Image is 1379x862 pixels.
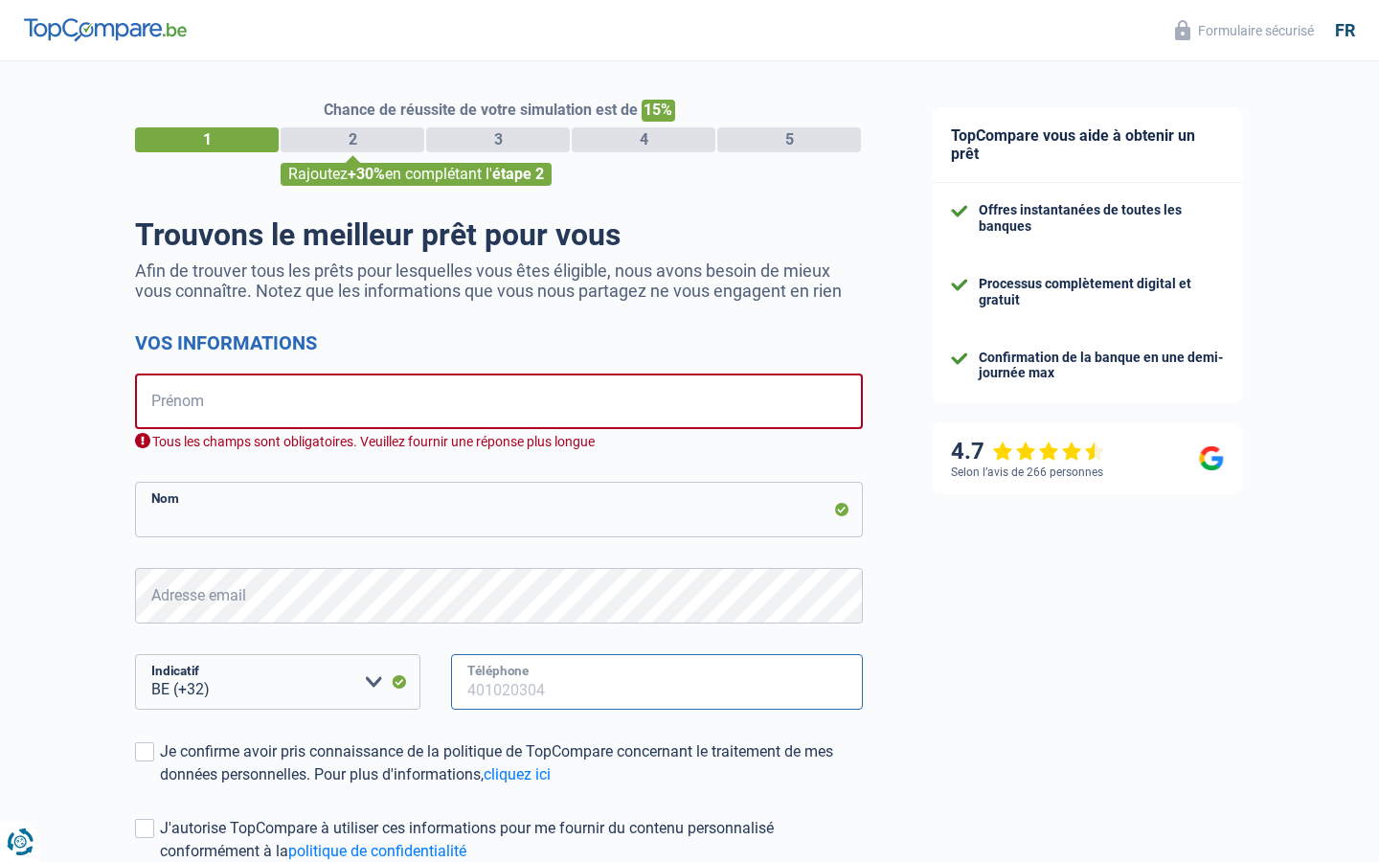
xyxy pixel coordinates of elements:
[24,18,187,41] img: TopCompare Logo
[426,127,570,152] div: 3
[451,654,863,710] input: 401020304
[281,127,424,152] div: 2
[717,127,861,152] div: 5
[281,163,552,186] div: Rajoutez en complétant l'
[135,216,863,253] h1: Trouvons le meilleur prêt pour vous
[979,350,1224,382] div: Confirmation de la banque en une demi-journée max
[932,107,1243,183] div: TopCompare vous aide à obtenir un prêt
[572,127,715,152] div: 4
[288,842,466,860] a: politique de confidentialité
[484,765,551,783] a: cliquez ici
[160,740,863,786] div: Je confirme avoir pris connaissance de la politique de TopCompare concernant le traitement de mes...
[135,331,863,354] h2: Vos informations
[492,165,544,183] span: étape 2
[979,202,1224,235] div: Offres instantanées de toutes les banques
[1164,14,1325,46] button: Formulaire sécurisé
[135,261,863,301] p: Afin de trouver tous les prêts pour lesquelles vous êtes éligible, nous avons besoin de mieux vou...
[979,276,1224,308] div: Processus complètement digital et gratuit
[135,433,863,451] div: Tous les champs sont obligatoires. Veuillez fournir une réponse plus longue
[1335,20,1355,41] div: fr
[642,100,675,122] span: 15%
[348,165,385,183] span: +30%
[951,465,1103,479] div: Selon l’avis de 266 personnes
[951,438,1105,465] div: 4.7
[135,127,279,152] div: 1
[324,101,638,119] span: Chance de réussite de votre simulation est de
